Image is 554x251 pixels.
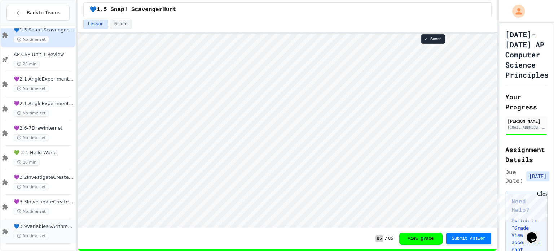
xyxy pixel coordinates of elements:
[3,3,50,46] div: Chat with us now!Close
[14,125,74,131] span: 💜2.6-7DrawInternet
[14,183,49,190] span: No time set
[388,236,393,242] span: 85
[385,236,387,242] span: /
[6,5,70,21] button: Back to Teams
[14,150,74,156] span: 💚 3.1 Hello World
[14,85,49,92] span: No time set
[14,52,74,58] span: AP CSP Unit 1 Review
[14,233,49,239] span: No time set
[83,20,108,29] button: Lesson
[505,3,527,20] div: My Account
[14,159,40,166] span: 10 min
[110,20,132,29] button: Grade
[27,9,60,17] span: Back to Teams
[507,118,545,124] div: [PERSON_NAME]
[446,233,492,244] button: Submit Answer
[399,233,443,245] button: View grade
[375,235,383,242] span: 85
[507,125,545,130] div: [EMAIL_ADDRESS][DOMAIN_NAME]
[14,199,74,205] span: 💜3.3InvestigateCreateVars(A:GraphOrg)
[505,144,548,165] h2: Assignment Details
[14,27,74,33] span: 💙1.5 Snap! ScavengerHunt
[89,5,176,14] span: 💙1.5 Snap! ScavengerHunt
[505,92,548,112] h2: Your Progress
[14,36,49,43] span: No time set
[494,191,547,221] iframe: chat widget
[505,29,549,80] h1: [DATE]-[DATE] AP Computer Science Principles
[14,101,74,107] span: 💜2.1 AngleExperiments2
[14,224,74,230] span: 💙3.9Variables&ArithmeticOp
[14,208,49,215] span: No time set
[430,36,442,42] span: Saved
[14,110,49,117] span: No time set
[14,174,74,181] span: 💜3.2InvestigateCreateVars
[78,34,497,228] iframe: To enrich screen reader interactions, please activate Accessibility in Grammarly extension settings
[425,36,428,42] span: ✓
[14,76,74,82] span: 💜2.1 AngleExperiments1
[14,61,40,68] span: 20 min
[452,236,486,242] span: Submit Answer
[14,134,49,141] span: No time set
[526,171,549,181] span: [DATE]
[505,168,523,185] span: Due Date:
[524,222,547,244] iframe: chat widget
